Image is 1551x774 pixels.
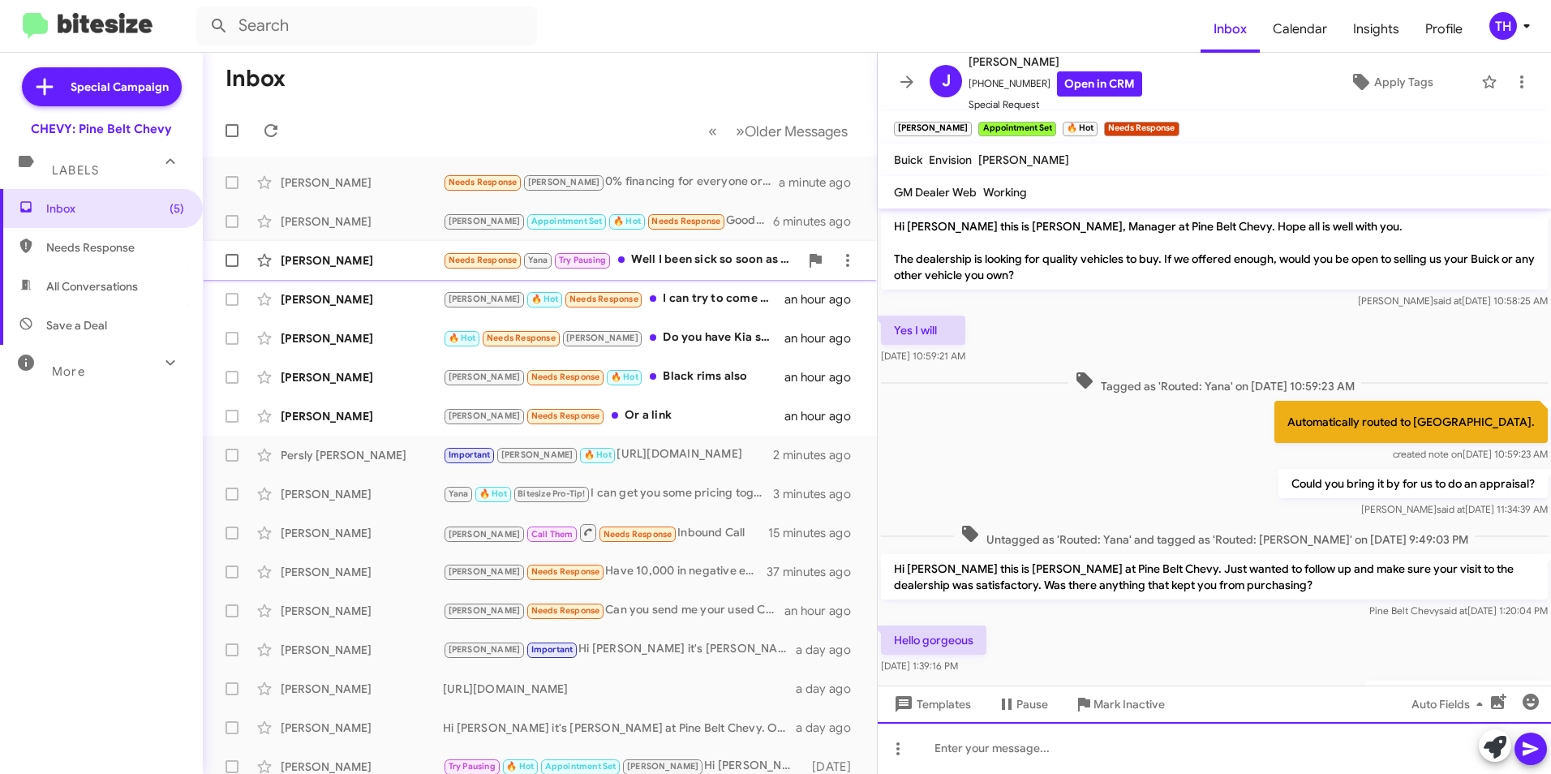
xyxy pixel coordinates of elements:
input: Search [196,6,537,45]
button: Auto Fields [1398,690,1502,719]
div: Well I been sick so soon as I can I'll let you know [443,251,799,269]
span: Needs Response [531,566,600,577]
span: [PERSON_NAME] [449,566,521,577]
div: an hour ago [784,330,864,346]
a: Insights [1340,6,1412,53]
small: [PERSON_NAME] [894,122,972,136]
small: Appointment Set [978,122,1055,136]
span: Important [531,644,574,655]
span: Yana [528,255,548,265]
div: 3 minutes ago [773,486,864,502]
div: [PERSON_NAME] [281,291,443,307]
span: 🔥 Hot [613,216,641,226]
span: [PERSON_NAME] [449,294,521,304]
span: Yana [449,488,469,499]
span: said at [1433,295,1462,307]
span: 🔥 Hot [584,449,612,460]
span: Important [449,449,491,460]
span: Calendar [1260,6,1340,53]
div: Do you have Kia sportage r a Buick envision [443,329,784,347]
span: Older Messages [745,123,848,140]
button: Next [726,114,857,148]
span: 🔥 Hot [611,372,638,382]
div: Black rims also [443,368,784,386]
span: 🔥 Hot [449,333,476,343]
span: Buick [894,153,922,167]
span: [PERSON_NAME] [501,449,574,460]
p: Automatically routed to [GEOGRAPHIC_DATA]. [1274,401,1548,443]
div: TH [1489,12,1517,40]
div: Good evening gorgeous [443,212,773,230]
p: Hi [PERSON_NAME] this is [PERSON_NAME] at Pine Belt Chevy. Just wanted to follow up and make sure... [881,554,1548,600]
button: Templates [878,690,984,719]
div: a day ago [796,642,864,658]
span: Untagged as 'Routed: Yana' and tagged as 'Routed: [PERSON_NAME]' on [DATE] 9:49:03 PM [954,524,1475,548]
button: Mark Inactive [1061,690,1178,719]
span: Pine Belt Chevy [DATE] 1:20:04 PM [1369,604,1548,617]
span: [PERSON_NAME] [449,216,521,226]
div: [PERSON_NAME] [281,174,443,191]
h1: Inbox [226,66,286,92]
div: an hour ago [784,408,864,424]
span: 🔥 Hot [479,488,507,499]
div: I can try to come by this weekend.. [443,290,784,308]
small: Needs Response [1104,122,1179,136]
div: Hi [PERSON_NAME] it's [PERSON_NAME] at Pine Belt Chevy. Our [DATE] Sales Event is on now through ... [443,720,796,736]
div: 0% financing for everyone or qualifying people only? [443,173,779,191]
div: [PERSON_NAME] [281,681,443,697]
div: [PERSON_NAME] [281,603,443,619]
div: a day ago [796,681,864,697]
div: Hi [PERSON_NAME] it's [PERSON_NAME] at Pine Belt Chevy. Our [DATE] Sales Event is on now through ... [443,640,796,659]
span: Save a Deal [46,317,107,333]
a: Special Campaign [22,67,182,106]
span: Needs Response [46,239,184,256]
button: Apply Tags [1308,67,1473,97]
a: Profile [1412,6,1476,53]
span: [PERSON_NAME] [978,153,1069,167]
div: [PERSON_NAME] [281,330,443,346]
div: Have 10,000 in negative equity on my 2019 Nissan frontier SL crew cab [443,562,767,581]
span: » [736,121,745,141]
span: Templates [891,690,971,719]
span: [PERSON_NAME] [627,761,699,772]
p: Hello gorgeous [881,626,986,655]
div: [URL][DOMAIN_NAME] [443,445,773,464]
nav: Page navigation example [699,114,857,148]
span: [PERSON_NAME] [449,605,521,616]
span: Call Them [531,529,574,540]
div: Can you send me your used Chevy truck inventory [443,601,784,620]
span: [DATE] 10:59:21 AM [881,350,965,362]
div: [PERSON_NAME] [281,408,443,424]
span: [PERSON_NAME] [449,529,521,540]
span: Needs Response [531,372,600,382]
p: Could you bring it by for us to do an appraisal? [1278,469,1548,498]
p: Yes I will [881,316,965,345]
span: [PHONE_NUMBER] [969,71,1142,97]
span: said at [1437,503,1465,515]
div: Inbound Call [443,522,768,543]
div: [URL][DOMAIN_NAME] [443,681,796,697]
span: All Conversations [46,278,138,295]
div: [PERSON_NAME] [281,213,443,230]
span: [PERSON_NAME] [449,411,521,421]
span: GM Dealer Web [894,185,977,200]
div: a day ago [796,720,864,736]
a: Inbox [1201,6,1260,53]
span: Needs Response [651,216,720,226]
span: (5) [170,200,184,217]
span: Needs Response [569,294,638,304]
a: Open in CRM [1057,71,1142,97]
div: [PERSON_NAME] [281,369,443,385]
div: an hour ago [784,291,864,307]
button: Pause [984,690,1061,719]
div: [PERSON_NAME] [281,720,443,736]
span: Appointment Set [531,216,603,226]
span: Needs Response [604,529,672,540]
span: said at [1439,604,1467,617]
button: Previous [698,114,727,148]
span: 🔥 Hot [531,294,559,304]
span: Needs Response [531,411,600,421]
